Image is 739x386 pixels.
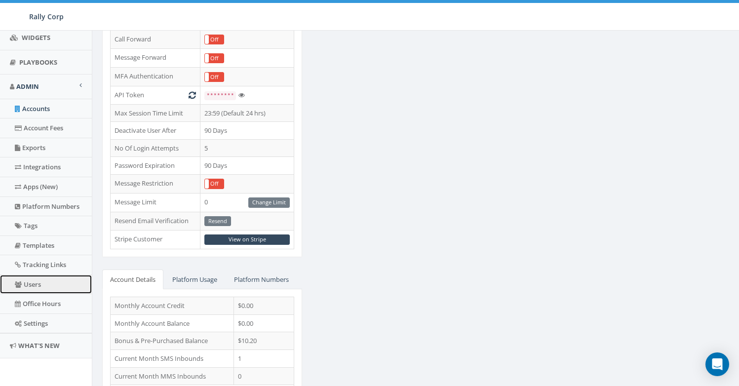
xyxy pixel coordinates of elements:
td: Message Limit [111,193,200,212]
label: Off [205,35,224,44]
label: Off [205,179,224,189]
td: Call Forward [111,30,200,49]
label: Off [205,54,224,63]
td: 0 [234,367,294,385]
td: Resend Email Verification [111,212,200,231]
td: 5 [200,139,294,157]
label: Off [205,73,224,82]
td: No Of Login Attempts [111,139,200,157]
a: Platform Usage [164,270,225,290]
td: Deactivate User After [111,122,200,140]
td: 0 [200,193,294,212]
a: Account Details [102,270,163,290]
span: Widgets [22,33,50,42]
td: 90 Days [200,122,294,140]
td: 90 Days [200,157,294,175]
td: 1 [234,350,294,368]
span: Admin [16,82,39,91]
td: Max Session Time Limit [111,104,200,122]
td: $0.00 [234,314,294,332]
div: OnOff [204,53,224,64]
td: Monthly Account Credit [111,297,234,315]
span: Playbooks [19,58,57,67]
td: MFA Authentication [111,68,200,86]
td: $10.20 [234,332,294,350]
td: Current Month SMS Inbounds [111,350,234,368]
td: Message Restriction [111,174,200,193]
div: OnOff [204,179,224,189]
a: Platform Numbers [226,270,297,290]
div: Open Intercom Messenger [705,352,729,376]
td: Current Month MMS Inbounds [111,367,234,385]
td: Password Expiration [111,157,200,175]
td: Monthly Account Balance [111,314,234,332]
i: Generate New Token [189,92,196,98]
td: Bonus & Pre-Purchased Balance [111,332,234,350]
div: OnOff [204,72,224,82]
span: What's New [18,341,60,350]
div: OnOff [204,35,224,45]
td: Message Forward [111,49,200,68]
td: $0.00 [234,297,294,315]
td: Stripe Customer [111,231,200,249]
span: Rally Corp [29,12,64,21]
td: 23:59 (Default 24 hrs) [200,104,294,122]
a: View on Stripe [204,234,290,245]
td: API Token [111,86,200,105]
